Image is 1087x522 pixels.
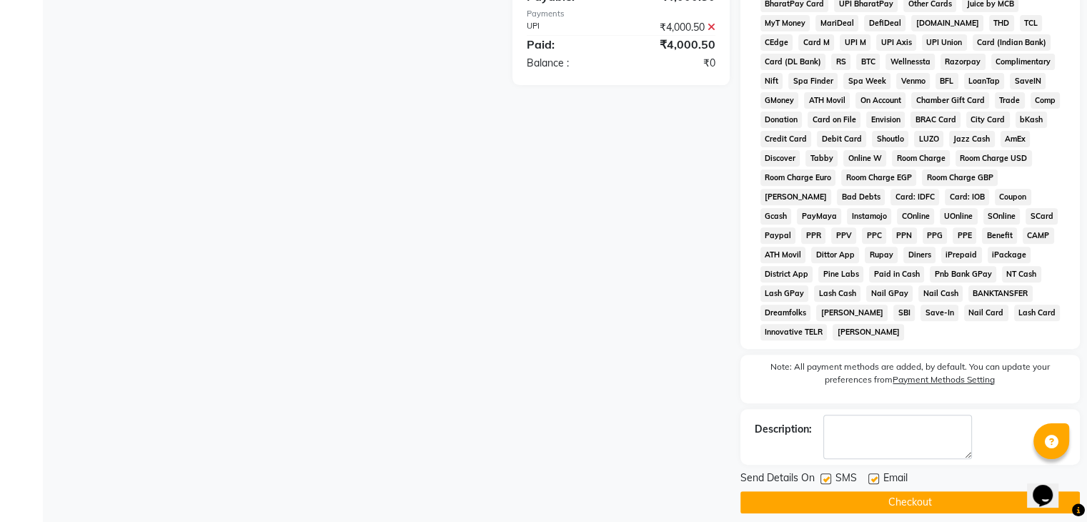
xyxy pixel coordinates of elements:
span: Lash Card [1014,305,1061,321]
span: AmEx [1001,131,1031,147]
span: ATH Movil [804,92,850,109]
div: Paid: [516,36,621,53]
span: Room Charge Euro [760,169,836,186]
span: Envision [866,112,905,128]
span: BANKTANSFER [968,285,1033,302]
span: Nail Cash [918,285,963,302]
span: Coupon [995,189,1031,205]
span: PPR [801,227,825,244]
div: ₹0 [621,56,726,71]
span: LoanTap [964,73,1005,89]
span: Card (DL Bank) [760,54,826,70]
span: Dittor App [811,247,859,263]
div: Payments [527,8,715,20]
span: ATH Movil [760,247,806,263]
span: Debit Card [817,131,866,147]
span: Paid in Cash [869,266,924,282]
span: Rupay [865,247,898,263]
div: Balance : [516,56,621,71]
span: Comp [1031,92,1061,109]
span: iPrepaid [941,247,982,263]
span: Benefit [982,227,1017,244]
span: Paypal [760,227,796,244]
span: GMoney [760,92,799,109]
span: Chamber Gift Card [911,92,989,109]
span: City Card [966,112,1010,128]
span: PayMaya [797,208,841,225]
span: SBI [893,305,915,321]
span: Spa Week [843,73,890,89]
span: Card on File [808,112,860,128]
span: UOnline [940,208,978,225]
div: ₹4,000.50 [621,20,726,35]
span: SOnline [983,208,1021,225]
span: BRAC Card [910,112,961,128]
div: ₹4,000.50 [621,36,726,53]
div: Description: [755,422,812,437]
span: bKash [1016,112,1048,128]
span: Room Charge [892,150,950,167]
span: Nail GPay [866,285,913,302]
span: Room Charge EGP [841,169,916,186]
label: Note: All payment methods are added, by default. You can update your preferences from [755,360,1066,392]
span: Credit Card [760,131,812,147]
span: Room Charge USD [956,150,1032,167]
span: Card: IOB [945,189,989,205]
span: LUZO [914,131,943,147]
span: Send Details On [740,471,815,488]
span: BFL [935,73,958,89]
span: Save-In [920,305,958,321]
span: Room Charge GBP [922,169,998,186]
span: Lash GPay [760,285,809,302]
span: Innovative TELR [760,324,828,340]
span: DefiDeal [864,15,905,31]
span: Bad Debts [837,189,885,205]
span: Discover [760,150,800,167]
span: Lash Cash [814,285,860,302]
span: [DOMAIN_NAME] [911,15,983,31]
span: BTC [856,54,880,70]
span: PPV [831,227,856,244]
span: COnline [897,208,934,225]
span: Diners [903,247,935,263]
span: UPI Axis [876,34,916,51]
span: TCL [1020,15,1043,31]
span: Card: IDFC [890,189,939,205]
button: Checkout [740,491,1080,513]
span: Trade [995,92,1025,109]
span: CAMP [1023,227,1054,244]
span: MariDeal [815,15,858,31]
span: Dreamfolks [760,305,811,321]
span: Complimentary [991,54,1056,70]
span: Jazz Cash [949,131,995,147]
span: THD [989,15,1014,31]
span: SCard [1026,208,1058,225]
span: Nift [760,73,783,89]
span: Pine Labs [818,266,863,282]
span: Venmo [896,73,930,89]
span: PPG [923,227,948,244]
span: Gcash [760,208,792,225]
span: [PERSON_NAME] [816,305,888,321]
span: PPC [862,227,886,244]
span: PPN [892,227,917,244]
span: MyT Money [760,15,810,31]
span: Card (Indian Bank) [973,34,1051,51]
span: UPI M [840,34,870,51]
span: Card M [798,34,834,51]
span: Online W [843,150,886,167]
span: iPackage [988,247,1031,263]
span: Razorpay [940,54,986,70]
span: PPE [953,227,976,244]
span: [PERSON_NAME] [833,324,904,340]
span: District App [760,266,813,282]
span: Instamojo [847,208,891,225]
iframe: chat widget [1027,465,1073,508]
span: UPI Union [922,34,967,51]
span: Email [883,471,908,488]
span: Tabby [805,150,838,167]
div: UPI [516,20,621,35]
span: Pnb Bank GPay [930,266,996,282]
span: NT Cash [1002,266,1041,282]
span: Nail Card [964,305,1008,321]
